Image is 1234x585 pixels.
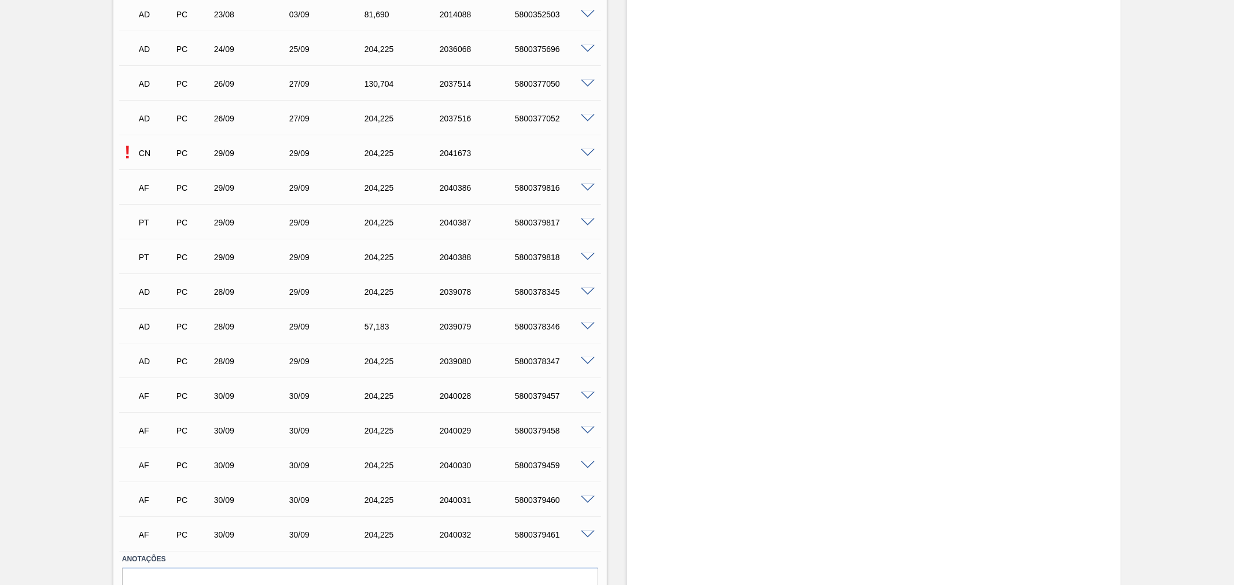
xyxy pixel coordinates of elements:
div: 29/09/2025 [211,253,296,262]
div: 81,690 [362,10,447,19]
p: AF [139,426,173,435]
div: 2040032 [437,530,522,539]
p: AD [139,322,173,331]
div: 5800379460 [512,495,597,505]
div: Pedido de Compra [174,495,213,505]
div: Pedido de Compra [174,530,213,539]
div: 204,225 [362,253,447,262]
div: Pedido de Compra [174,183,213,192]
div: Aguardando Descarga [136,36,176,62]
div: Aguardando Faturamento [136,522,176,547]
p: CN [139,149,173,158]
p: AD [139,79,173,88]
div: 26/09/2025 [211,114,296,123]
div: 204,225 [362,287,447,297]
div: 5800377050 [512,79,597,88]
div: 130,704 [362,79,447,88]
div: 29/09/2025 [286,357,371,366]
div: 2040031 [437,495,522,505]
div: 29/09/2025 [286,253,371,262]
div: 2036068 [437,45,522,54]
div: 29/09/2025 [286,183,371,192]
div: 204,225 [362,149,447,158]
div: 28/09/2025 [211,287,296,297]
div: 2040029 [437,426,522,435]
p: AD [139,10,173,19]
div: 2040028 [437,391,522,401]
div: 204,225 [362,357,447,366]
div: Aguardando Descarga [136,279,176,305]
div: 26/09/2025 [211,79,296,88]
div: 204,225 [362,114,447,123]
div: Aguardando Descarga [136,71,176,97]
div: 29/09/2025 [286,287,371,297]
div: 5800379817 [512,218,597,227]
div: 2040030 [437,461,522,470]
div: Pedido de Compra [174,426,213,435]
div: 5800379458 [512,426,597,435]
div: 30/09/2025 [286,391,371,401]
p: AF [139,461,173,470]
div: 2014088 [437,10,522,19]
div: 5800378346 [512,322,597,331]
div: 29/09/2025 [286,322,371,331]
div: Pedido de Compra [174,357,213,366]
p: PT [139,218,173,227]
div: 204,225 [362,495,447,505]
div: 5800379818 [512,253,597,262]
div: 30/09/2025 [286,495,371,505]
div: 204,225 [362,426,447,435]
p: AF [139,495,173,505]
div: 23/08/2025 [211,10,296,19]
p: AD [139,287,173,297]
div: 5800352503 [512,10,597,19]
div: 29/09/2025 [286,149,371,158]
div: Pedido de Compra [174,287,213,297]
div: 28/09/2025 [211,357,296,366]
div: 03/09/2025 [286,10,371,19]
div: 2039078 [437,287,522,297]
div: Pedido de Compra [174,391,213,401]
p: Pendente de aceite [119,142,136,163]
div: Aguardando Descarga [136,2,176,27]
div: Pedido de Compra [174,114,213,123]
div: 29/09/2025 [286,218,371,227]
div: Pedido em Trânsito [136,210,176,235]
p: AF [139,183,173,192]
div: 30/09/2025 [286,426,371,435]
div: 25/09/2025 [286,45,371,54]
div: 29/09/2025 [211,218,296,227]
div: 29/09/2025 [211,149,296,158]
div: Pedido de Compra [174,218,213,227]
div: 30/09/2025 [211,391,296,401]
p: AD [139,45,173,54]
div: 30/09/2025 [286,530,371,539]
div: 57,183 [362,322,447,331]
div: Pedido de Compra [174,149,213,158]
div: Aguardando Descarga [136,349,176,374]
div: Pedido de Compra [174,322,213,331]
div: Aguardando Faturamento [136,175,176,201]
div: Aguardando Faturamento [136,487,176,513]
div: 2041673 [437,149,522,158]
div: 30/09/2025 [211,461,296,470]
div: Pedido de Compra [174,45,213,54]
div: 2037514 [437,79,522,88]
div: Pedido de Compra [174,10,213,19]
div: Aguardando Descarga [136,314,176,339]
div: 204,225 [362,461,447,470]
div: 204,225 [362,218,447,227]
div: 27/09/2025 [286,79,371,88]
div: 5800379461 [512,530,597,539]
div: 5800379459 [512,461,597,470]
div: Pedido de Compra [174,79,213,88]
div: 29/09/2025 [211,183,296,192]
div: 5800379457 [512,391,597,401]
div: Pedido de Compra [174,253,213,262]
div: 30/09/2025 [211,495,296,505]
div: 2040387 [437,218,522,227]
div: Aguardando Faturamento [136,453,176,478]
div: 204,225 [362,45,447,54]
p: AD [139,114,173,123]
div: 30/09/2025 [286,461,371,470]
